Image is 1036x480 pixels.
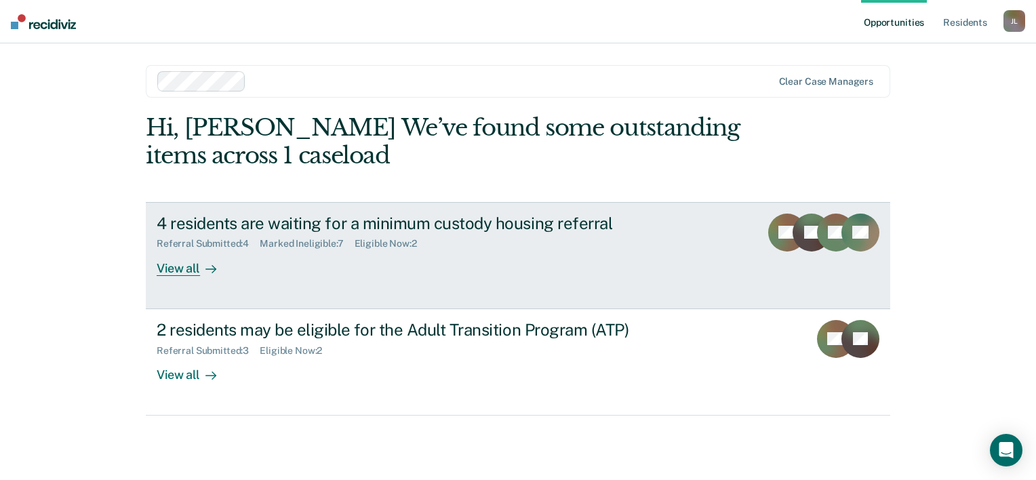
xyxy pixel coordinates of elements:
div: Referral Submitted : 3 [157,345,260,357]
div: Referral Submitted : 4 [157,238,260,249]
div: Eligible Now : 2 [355,238,428,249]
div: View all [157,356,233,382]
a: 4 residents are waiting for a minimum custody housing referralReferral Submitted:4Marked Ineligib... [146,202,890,309]
div: J L [1003,10,1025,32]
div: View all [157,249,233,276]
div: Marked Ineligible : 7 [260,238,354,249]
div: Eligible Now : 2 [260,345,333,357]
div: Hi, [PERSON_NAME] We’ve found some outstanding items across 1 caseload [146,114,741,169]
img: Recidiviz [11,14,76,29]
div: Open Intercom Messenger [990,434,1022,466]
div: 4 residents are waiting for a minimum custody housing referral [157,214,633,233]
div: 2 residents may be eligible for the Adult Transition Program (ATP) [157,320,633,340]
button: JL [1003,10,1025,32]
div: Clear case managers [779,76,873,87]
a: 2 residents may be eligible for the Adult Transition Program (ATP)Referral Submitted:3Eligible No... [146,309,890,416]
